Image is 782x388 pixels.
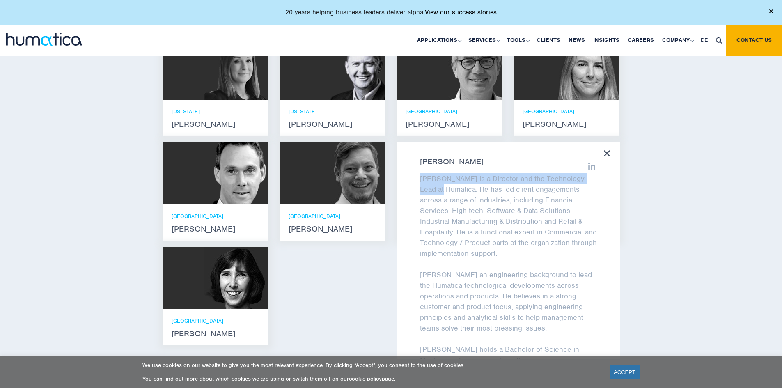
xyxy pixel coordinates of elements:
[555,37,619,100] img: Zoë Fox
[716,37,722,44] img: search_icon
[420,173,598,259] p: [PERSON_NAME] is a Director and the Technology Lead at Humatica. He has led client engagements ac...
[172,317,260,324] p: [GEOGRAPHIC_DATA]
[503,25,532,56] a: Tools
[289,226,377,232] strong: [PERSON_NAME]
[523,121,611,128] strong: [PERSON_NAME]
[172,121,260,128] strong: [PERSON_NAME]
[172,226,260,232] strong: [PERSON_NAME]
[204,247,268,309] img: Karen Wright
[658,25,697,56] a: Company
[532,25,564,56] a: Clients
[142,362,599,369] p: We use cookies on our website to give you the most relevant experience. By clicking “Accept”, you...
[697,25,712,56] a: DE
[523,108,611,115] p: [GEOGRAPHIC_DATA]
[624,25,658,56] a: Careers
[438,37,502,100] img: Jan Löning
[321,37,385,100] img: Russell Raath
[464,25,503,56] a: Services
[289,213,377,220] p: [GEOGRAPHIC_DATA]
[172,108,260,115] p: [US_STATE]
[726,25,782,56] a: Contact us
[289,121,377,128] strong: [PERSON_NAME]
[289,108,377,115] p: [US_STATE]
[420,158,598,165] strong: [PERSON_NAME]
[204,37,268,100] img: Melissa Mounce
[610,365,640,379] a: ACCEPT
[406,121,494,128] strong: [PERSON_NAME]
[701,37,708,44] span: DE
[406,108,494,115] p: [GEOGRAPHIC_DATA]
[413,25,464,56] a: Applications
[172,213,260,220] p: [GEOGRAPHIC_DATA]
[142,375,599,382] p: You can find out more about which cookies we are using or switch them off on our page.
[589,25,624,56] a: Insights
[425,8,497,16] a: View our success stories
[6,33,82,46] img: logo
[321,142,385,204] img: Claudio Limacher
[349,375,382,382] a: cookie policy
[285,8,497,16] p: 20 years helping business leaders deliver alpha.
[564,25,589,56] a: News
[420,269,598,333] p: [PERSON_NAME] an engineering background to lead the Humatica technological developments across op...
[204,142,268,204] img: Andreas Knobloch
[172,331,260,337] strong: [PERSON_NAME]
